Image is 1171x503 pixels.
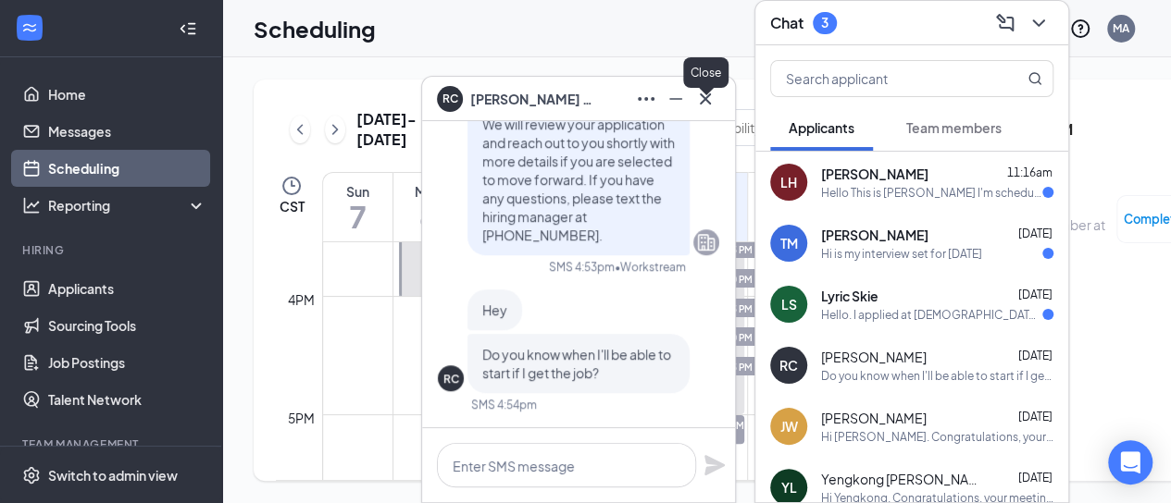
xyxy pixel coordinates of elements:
[1018,410,1053,423] span: [DATE]
[20,18,39,37] svg: WorkstreamLogo
[356,109,431,150] h3: [DATE] - [DATE]
[1018,471,1053,485] span: [DATE]
[695,231,717,253] svg: Company
[1018,288,1053,301] span: [DATE]
[789,119,854,136] span: Applicants
[780,417,798,436] div: JW
[781,478,797,497] div: YL
[443,371,459,386] div: RC
[821,470,988,488] span: Yengkong [PERSON_NAME]
[179,19,197,38] svg: Collapse
[665,88,687,110] svg: Minimize
[48,150,206,187] a: Scheduling
[284,408,318,428] div: 5pm
[22,466,41,485] svg: Settings
[326,118,344,141] svg: ChevronRight
[780,234,798,252] div: TM
[291,118,309,141] svg: ChevronLeft
[482,301,507,318] span: Hey
[906,119,1002,136] span: Team members
[1018,349,1053,362] span: [DATE]
[770,13,804,33] h3: Chat
[821,307,1042,323] div: Hello. I applied at [DEMOGRAPHIC_DATA]-fil-a I’m looking forward to get a text saying I got in I ...
[48,344,206,381] a: Job Postings
[683,57,729,88] div: Close
[821,246,982,262] div: Hi is my interview set for [DATE]
[22,436,203,452] div: Team Management
[1069,18,1091,40] svg: QuestionInfo
[781,295,797,313] div: LS
[631,84,661,114] button: Ellipses
[254,13,376,44] h1: Scheduling
[615,259,686,275] span: • Workstream
[48,196,207,215] div: Reporting
[284,289,318,310] div: 4pm
[48,76,206,113] a: Home
[1113,20,1129,36] div: MA
[323,182,392,201] div: Sun
[1028,71,1042,86] svg: MagnifyingGlass
[748,201,817,232] h1: 13
[290,116,310,143] button: ChevronLeft
[393,182,464,201] div: Mon
[48,466,178,485] div: Switch to admin view
[821,15,828,31] div: 3
[821,409,927,427] span: [PERSON_NAME]
[48,270,206,307] a: Applicants
[821,429,1053,445] div: Hi [PERSON_NAME]. Congratulations, your meeting with [DEMOGRAPHIC_DATA]-fil-A for Back of House T...
[323,201,392,232] h1: 7
[780,173,797,191] div: LH
[635,88,657,110] svg: Ellipses
[771,61,990,96] input: Search applicant
[325,116,345,143] button: ChevronRight
[694,88,716,110] svg: Cross
[994,12,1016,34] svg: ComposeMessage
[779,356,798,374] div: RC
[990,8,1020,38] button: ComposeMessage
[821,287,878,305] span: Lyric Skie
[22,196,41,215] svg: Analysis
[393,201,464,232] h1: 8
[280,175,303,197] svg: Clock
[393,173,464,241] a: September 8, 2025
[821,185,1042,201] div: Hello This is [PERSON_NAME] I'm scheduled for a 15 minute interview [DATE]. Is this in person or ...
[1007,166,1053,179] span: 11:16am
[748,173,817,241] a: September 13, 2025
[323,173,392,241] a: September 7, 2025
[48,113,206,150] a: Messages
[48,381,206,418] a: Talent Network
[1018,227,1053,240] span: [DATE]
[549,259,615,275] div: SMS 4:53pm
[1024,8,1053,38] button: ChevronDown
[691,84,720,114] button: Cross
[471,397,537,412] div: SMS 4:54pm
[661,84,691,114] button: Minimize
[482,346,671,381] span: Do you know when I'll be able to start if I get the job?
[280,197,305,215] span: CST
[1108,440,1152,485] div: Open Intercom Messenger
[704,454,726,476] svg: Plane
[48,307,206,344] a: Sourcing Tools
[470,89,600,109] span: [PERSON_NAME] Carrmanning
[821,348,927,366] span: [PERSON_NAME]
[22,242,203,258] div: Hiring
[1028,12,1050,34] svg: ChevronDown
[821,226,928,244] span: [PERSON_NAME]
[821,368,1053,384] div: Do you know when I'll be able to start if I get the job?
[748,182,817,201] div: Sat
[821,165,928,183] span: [PERSON_NAME]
